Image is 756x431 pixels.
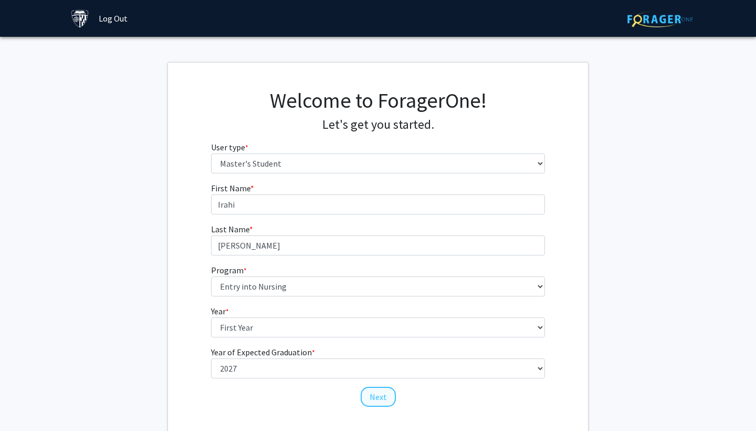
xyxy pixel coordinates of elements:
[211,346,315,358] label: Year of Expected Graduation
[8,384,45,423] iframe: Chat
[71,9,89,28] img: Johns Hopkins University Logo
[361,387,396,407] button: Next
[211,141,248,153] label: User type
[211,264,247,276] label: Program
[627,11,693,27] img: ForagerOne Logo
[211,117,545,132] h4: Let's get you started.
[211,305,229,317] label: Year
[211,88,545,113] h1: Welcome to ForagerOne!
[211,224,249,234] span: Last Name
[211,183,250,193] span: First Name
